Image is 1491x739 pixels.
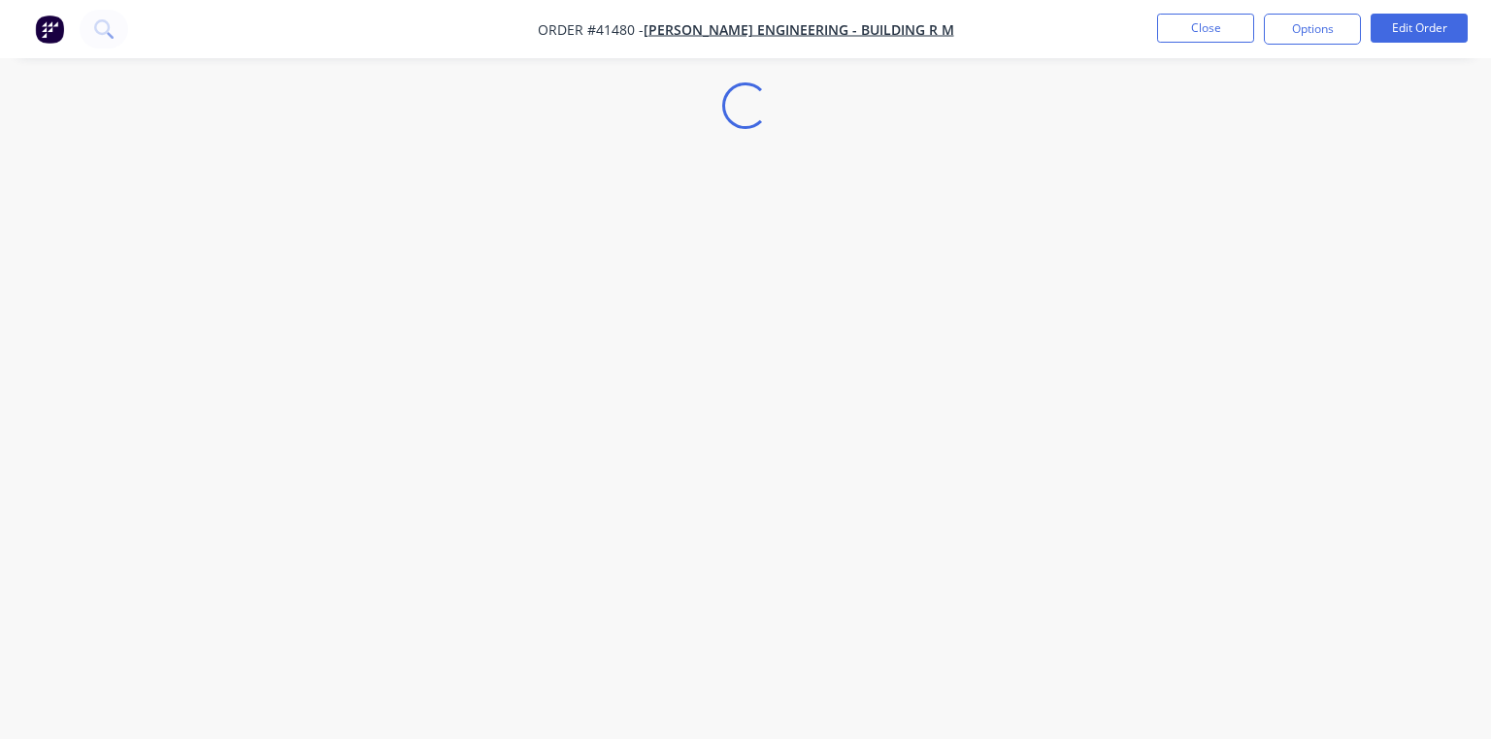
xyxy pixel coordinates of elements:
button: Close [1157,14,1254,43]
span: Order #41480 - [538,20,644,39]
button: Edit Order [1371,14,1468,43]
a: [PERSON_NAME] Engineering - Building R M [644,20,954,39]
button: Options [1264,14,1361,45]
img: Factory [35,15,64,44]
